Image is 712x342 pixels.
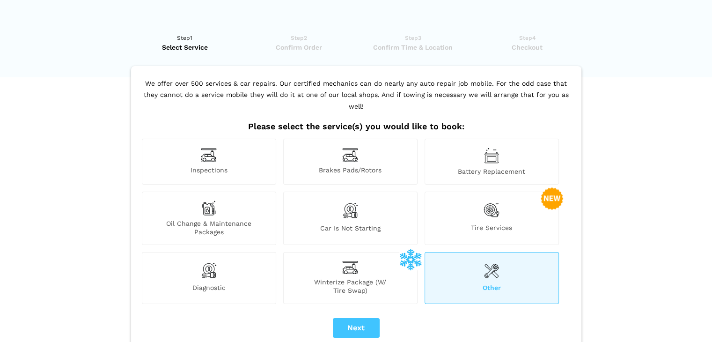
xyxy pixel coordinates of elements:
[139,121,573,132] h2: Please select the service(s) you would like to book:
[139,78,573,122] p: We offer over 500 services & car repairs. Our certified mechanics can do nearly any auto repair j...
[425,167,558,176] span: Battery Replacement
[284,224,417,236] span: Car is not starting
[359,33,467,52] a: Step3
[284,278,417,295] span: Winterize Package (W/ Tire Swap)
[142,283,276,295] span: Diagnostic
[142,219,276,236] span: Oil Change & Maintenance Packages
[333,318,380,338] button: Next
[131,33,239,52] a: Step1
[245,43,353,52] span: Confirm Order
[142,166,276,176] span: Inspections
[284,166,417,176] span: Brakes Pads/Rotors
[425,283,558,295] span: Other
[245,33,353,52] a: Step2
[425,223,558,236] span: Tire Services
[359,43,467,52] span: Confirm Time & Location
[473,33,581,52] a: Step4
[131,43,239,52] span: Select Service
[541,187,563,210] img: new-badge-2-48.png
[473,43,581,52] span: Checkout
[399,248,422,270] img: winterize-icon_1.png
